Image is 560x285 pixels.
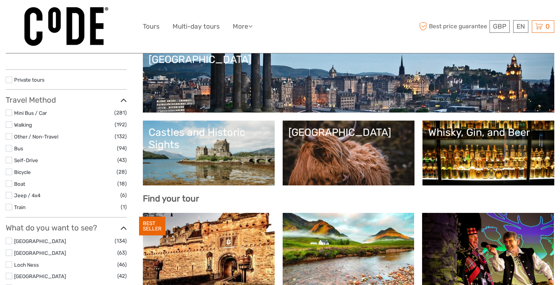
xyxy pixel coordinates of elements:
span: Best price guarantee [417,20,488,33]
a: Walking [14,122,32,128]
a: [GEOGRAPHIC_DATA] [149,53,549,107]
a: Whisky, Gin, and Beer [428,126,549,180]
span: GBP [493,23,506,30]
span: (63) [117,248,127,257]
a: Loch Ness [14,262,39,268]
span: (281) [114,108,127,117]
b: Find your tour [143,193,199,204]
a: Jeep / 4x4 [14,192,40,198]
a: [GEOGRAPHIC_DATA] [14,250,66,256]
div: Whisky, Gin, and Beer [428,126,549,138]
a: Self-Drive [14,157,38,163]
span: (43) [117,156,127,164]
div: [GEOGRAPHIC_DATA] [288,126,409,138]
a: Castles and Historic Sights [149,126,269,180]
div: [GEOGRAPHIC_DATA] [149,53,549,66]
h3: What do you want to see? [6,223,127,232]
h3: Travel Method [6,95,127,105]
span: (6) [120,191,127,200]
img: 992-d66cb919-c786-410f-a8a5-821cd0571317_logo_big.jpg [24,7,108,46]
span: (134) [115,237,127,245]
span: 0 [544,23,551,30]
div: BEST SELLER [139,217,165,236]
span: (28) [117,167,127,176]
a: More [233,21,253,32]
div: Castles and Historic Sights [149,126,269,151]
a: [GEOGRAPHIC_DATA] [14,273,66,279]
a: Tours [143,21,160,32]
span: (18) [117,179,127,188]
span: (1) [121,203,127,211]
span: (192) [115,120,127,129]
div: EN [513,20,528,33]
a: Boat [14,181,25,187]
a: Mini Bus / Car [14,110,47,116]
span: (94) [117,144,127,153]
a: Bicycle [14,169,31,175]
a: Multi-day tours [173,21,220,32]
a: [GEOGRAPHIC_DATA] [288,126,409,180]
span: (42) [117,272,127,280]
a: Bus [14,145,23,151]
span: (46) [117,260,127,269]
a: Private tours [14,77,45,83]
a: Other / Non-Travel [14,134,58,140]
a: [GEOGRAPHIC_DATA] [14,238,66,244]
a: Train [14,204,26,210]
span: (132) [115,132,127,141]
